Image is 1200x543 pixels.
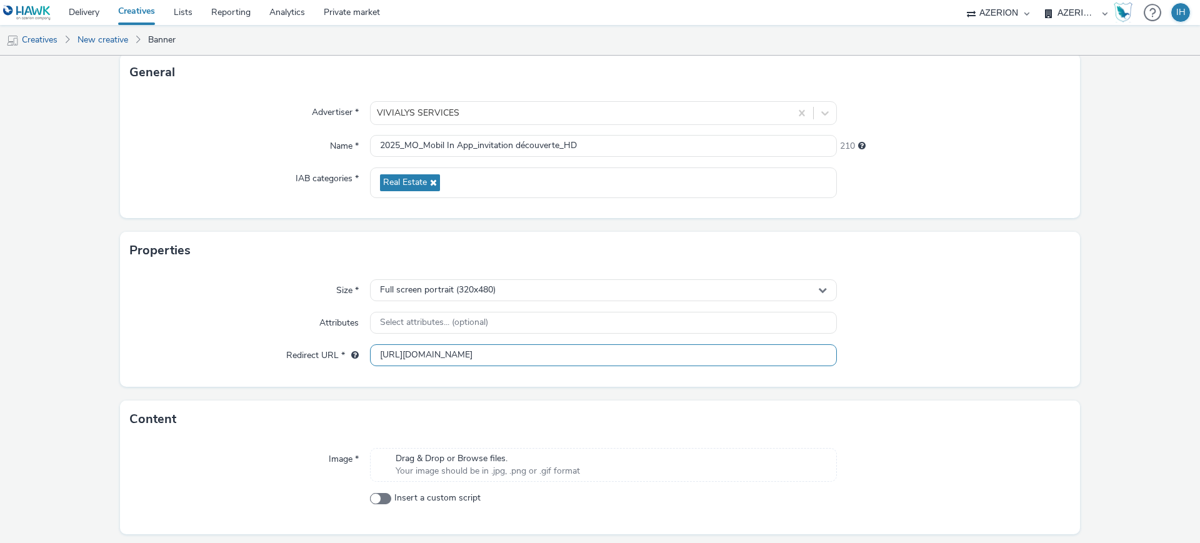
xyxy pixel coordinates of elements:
label: Image * [324,448,364,466]
label: Attributes [314,312,364,329]
span: Real Estate [383,177,427,188]
span: Your image should be in .jpg, .png or .gif format [396,465,580,477]
img: mobile [6,34,19,47]
div: IH [1176,3,1186,22]
label: IAB categories * [291,167,364,185]
span: Full screen portrait (320x480) [380,285,496,296]
label: Size * [331,279,364,297]
div: URL will be used as a validation URL with some SSPs and it will be the redirection URL of your cr... [345,349,359,362]
label: Name * [325,135,364,152]
span: Insert a custom script [394,492,481,504]
span: Select attributes... (optional) [380,317,488,328]
h3: General [129,63,175,82]
span: 210 [840,140,855,152]
label: Redirect URL * [281,344,364,362]
input: url... [370,344,837,366]
div: Maximum 255 characters [858,140,866,152]
span: Drag & Drop or Browse files. [396,452,580,465]
label: Advertiser * [307,101,364,119]
img: Hawk Academy [1114,2,1132,22]
h3: Content [129,410,176,429]
img: undefined Logo [3,5,51,21]
input: Name [370,135,837,157]
a: Banner [142,25,182,55]
h3: Properties [129,241,191,260]
a: New creative [71,25,134,55]
a: Hawk Academy [1114,2,1137,22]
